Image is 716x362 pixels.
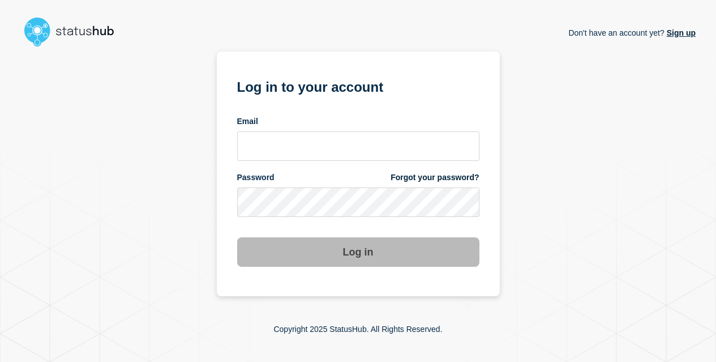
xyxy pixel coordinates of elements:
input: email input [237,131,479,161]
input: password input [237,188,479,217]
p: Don't have an account yet? [568,19,696,46]
h1: Log in to your account [237,75,479,96]
img: StatusHub logo [20,14,128,50]
a: Sign up [664,28,696,37]
span: Password [237,172,275,183]
button: Log in [237,237,479,267]
a: Forgot your password? [391,172,479,183]
span: Email [237,116,258,127]
p: Copyright 2025 StatusHub. All Rights Reserved. [273,325,442,334]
